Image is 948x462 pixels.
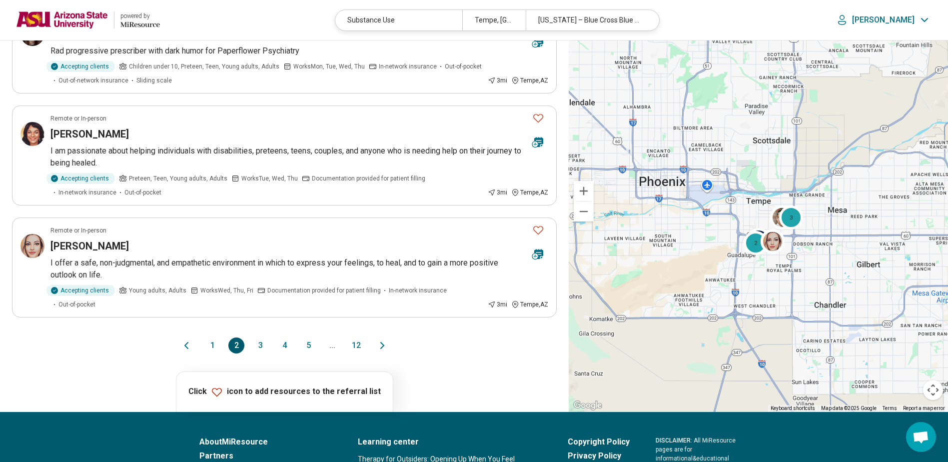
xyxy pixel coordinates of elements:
span: Out-of-network insurance [58,76,128,85]
span: Works Wed, Thu, Fri [200,286,253,295]
div: Accepting clients [46,173,115,184]
p: Remote or In-person [50,226,106,235]
a: Terms (opens in new tab) [883,405,897,411]
button: Previous page [180,337,192,353]
div: Tempe , AZ [511,76,548,85]
div: Open chat [906,422,936,452]
img: Arizona State University [16,8,108,32]
a: Learning center [358,436,542,448]
span: Documentation provided for patient filling [267,286,381,295]
a: Open this area in Google Maps (opens a new window) [571,399,604,412]
span: Out-of-pocket [124,188,161,197]
div: Tempe , AZ [511,300,548,309]
span: DISCLAIMER [656,437,691,444]
div: Tempe , AZ [511,188,548,197]
div: 3 mi [488,188,507,197]
div: 3 mi [488,300,507,309]
a: Arizona State Universitypowered by [16,8,160,32]
span: Out-of-pocket [58,300,95,309]
button: Next page [376,337,388,353]
div: Tempe, [GEOGRAPHIC_DATA] [462,10,526,30]
button: Keyboard shortcuts [771,405,815,412]
a: Privacy Policy [568,450,630,462]
button: 3 [252,337,268,353]
div: Accepting clients [46,285,115,296]
button: Favorite [528,108,548,128]
button: Map camera controls [923,380,943,400]
p: Click icon to add resources to the referral list [188,386,381,398]
span: Works Mon, Tue, Wed, Thu [293,62,365,71]
a: Partners [199,450,332,462]
img: Google [571,399,604,412]
span: Map data ©2025 Google [821,405,877,411]
span: Out-of-pocket [445,62,482,71]
button: 12 [348,337,364,353]
span: Preteen, Teen, Young adults, Adults [129,174,227,183]
div: 2 [743,230,767,254]
a: AboutMiResource [199,436,332,448]
div: Accepting clients [46,61,115,72]
button: Zoom in [574,181,594,201]
div: powered by [120,11,160,20]
div: [US_STATE] – Blue Cross Blue Shield [526,10,653,30]
span: Sliding scale [136,76,172,85]
p: I offer a safe, non-judgmental, and empathetic environment in which to express your feelings, to ... [50,257,548,281]
span: Works Tue, Wed, Thu [241,174,298,183]
h3: [PERSON_NAME] [50,239,129,253]
a: Copyright Policy [568,436,630,448]
span: Children under 10, Preteen, Teen, Young adults, Adults [129,62,279,71]
p: [PERSON_NAME] [852,15,915,25]
h3: [PERSON_NAME] [50,127,129,141]
div: 3 [779,205,803,229]
button: Favorite [528,220,548,240]
p: Rad progressive prescriber with dark humor for Paperflower Psychiatry [50,45,548,57]
span: Young adults, Adults [129,286,186,295]
p: Remote or In-person [50,114,106,123]
button: 2 [228,337,244,353]
span: In-network insurance [389,286,447,295]
button: 1 [204,337,220,353]
button: Zoom out [574,201,594,221]
span: Documentation provided for patient filling [312,174,425,183]
div: Substance Use [335,10,462,30]
div: 3 mi [488,76,507,85]
a: Report a map error [903,405,945,411]
span: In-network insurance [58,188,116,197]
p: I am passionate about helping individuals with disabilities, preteens, teens, couples, and anyone... [50,145,548,169]
span: In-network insurance [379,62,437,71]
span: ... [324,337,340,353]
button: 5 [300,337,316,353]
button: 4 [276,337,292,353]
